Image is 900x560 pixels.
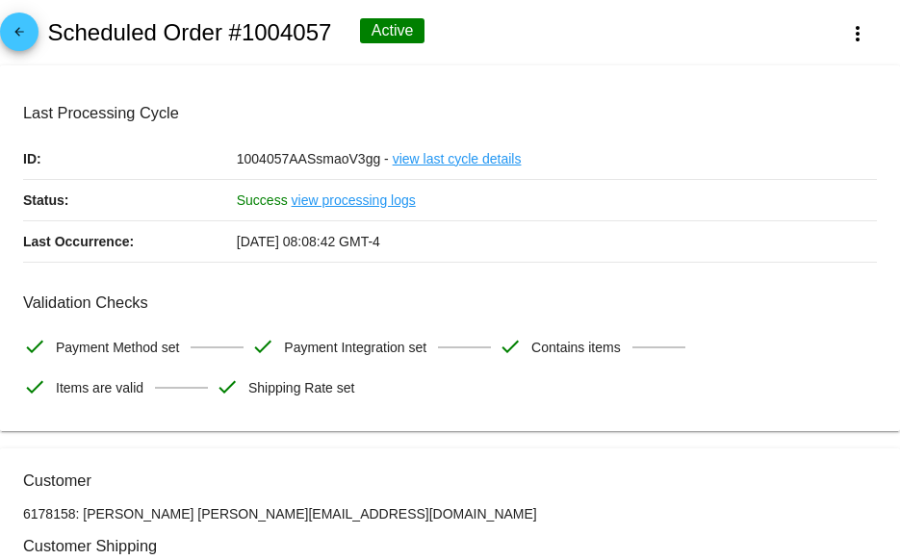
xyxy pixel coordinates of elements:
h3: Last Processing Cycle [23,104,877,122]
span: Contains items [531,327,621,368]
mat-icon: check [23,335,46,358]
span: [DATE] 08:08:42 GMT-4 [237,234,380,249]
a: view processing logs [292,180,416,220]
mat-icon: arrow_back [8,25,31,48]
div: Active [360,18,425,43]
mat-icon: check [251,335,274,358]
span: Success [237,192,288,208]
mat-icon: more_vert [846,22,869,45]
p: 6178158: [PERSON_NAME] [PERSON_NAME][EMAIL_ADDRESS][DOMAIN_NAME] [23,506,877,522]
a: view last cycle details [393,139,522,179]
span: 1004057AASsmaoV3gg - [237,151,389,166]
h3: Customer Shipping [23,537,877,555]
span: Items are valid [56,368,143,408]
mat-icon: check [499,335,522,358]
h3: Customer [23,471,877,490]
span: Shipping Rate set [248,368,355,408]
span: Payment Integration set [284,327,426,368]
p: Status: [23,180,237,220]
h2: Scheduled Order #1004057 [47,19,331,46]
h3: Validation Checks [23,293,877,312]
mat-icon: check [216,375,239,398]
span: Payment Method set [56,327,179,368]
p: ID: [23,139,237,179]
p: Last Occurrence: [23,221,237,262]
mat-icon: check [23,375,46,398]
